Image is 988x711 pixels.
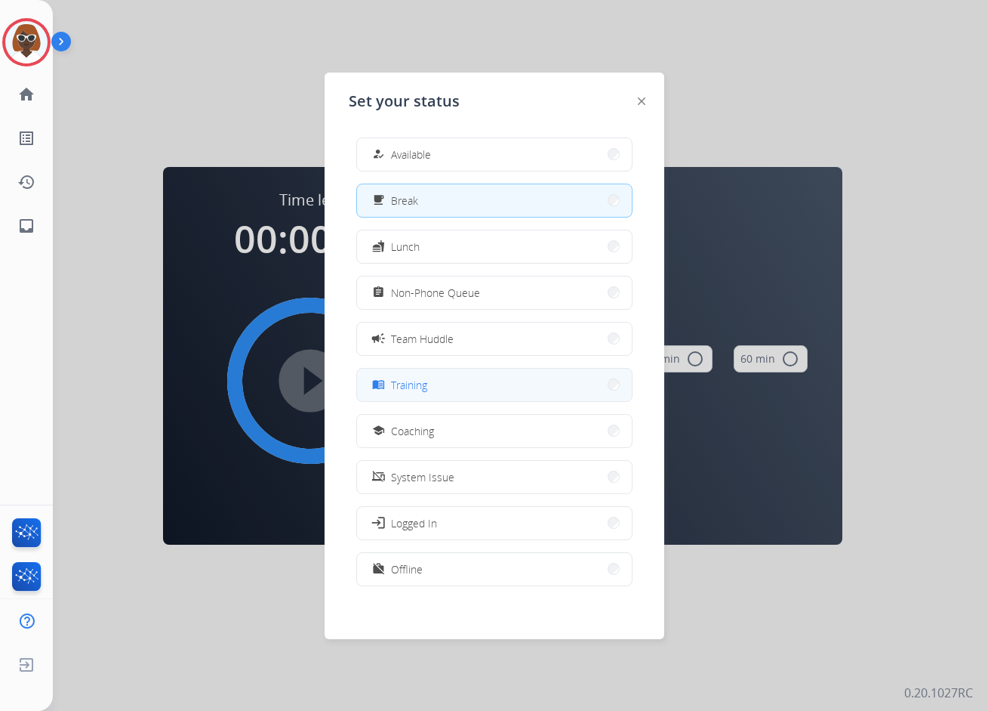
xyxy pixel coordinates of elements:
[391,515,437,531] span: Logged In
[391,423,434,439] span: Coaching
[17,85,35,104] mat-icon: home
[357,415,632,447] button: Coaching
[5,21,48,63] img: avatar
[17,129,35,147] mat-icon: list_alt
[391,331,454,347] span: Team Huddle
[371,379,384,391] mat-icon: menu_book
[370,331,385,346] mat-icon: campaign
[904,684,973,702] p: 0.20.1027RC
[357,369,632,401] button: Training
[371,148,384,161] mat-icon: how_to_reg
[357,184,632,217] button: Break
[357,323,632,355] button: Team Huddle
[17,217,35,235] mat-icon: inbox
[17,173,35,191] mat-icon: history
[357,461,632,493] button: System Issue
[370,515,385,530] mat-icon: login
[357,553,632,586] button: Offline
[391,193,418,209] span: Break
[371,194,384,207] mat-icon: free_breakfast
[357,230,632,263] button: Lunch
[391,147,431,162] span: Available
[357,507,632,539] button: Logged In
[371,471,384,484] mat-icon: phonelink_off
[391,561,423,577] span: Offline
[391,469,454,485] span: System Issue
[357,138,632,171] button: Available
[371,286,384,299] mat-icon: assignment
[391,239,420,255] span: Lunch
[349,91,460,112] span: Set your status
[357,277,632,309] button: Non-Phone Queue
[638,97,645,105] img: close-button
[371,563,384,576] mat-icon: work_off
[371,425,384,437] mat-icon: school
[391,377,427,393] span: Training
[391,285,480,301] span: Non-Phone Queue
[371,240,384,253] mat-icon: fastfood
